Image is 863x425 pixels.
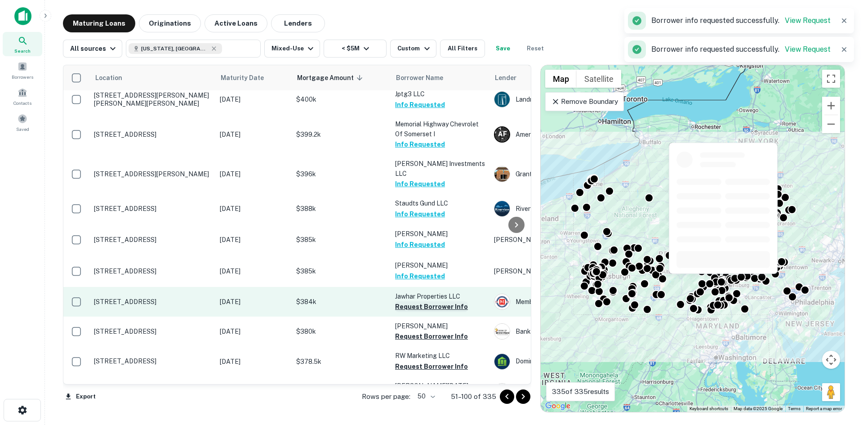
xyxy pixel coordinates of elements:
[822,70,840,88] button: Toggle fullscreen view
[94,130,211,139] p: [STREET_ADDRESS]
[395,139,445,150] button: Info Requested
[362,391,410,402] p: Rows per page:
[541,65,845,412] div: 0 0
[14,47,31,54] span: Search
[543,400,573,412] img: Google
[139,14,201,32] button: Originations
[395,198,485,208] p: Staudts Gund LLC
[577,70,621,88] button: Show satellite imagery
[822,97,840,115] button: Zoom in
[494,91,629,107] div: Landmark Credit Union
[94,327,211,336] p: [STREET_ADDRESS]
[395,331,468,342] button: Request Borrower Info
[220,357,287,367] p: [DATE]
[395,239,445,250] button: Info Requested
[395,361,468,372] button: Request Borrower Info
[3,58,42,82] div: Borrowers
[395,301,468,312] button: Request Borrower Info
[292,65,391,90] th: Mortgage Amount
[494,166,629,182] div: Grant County Bank
[489,40,517,58] button: Save your search to get updates of matches that match your search criteria.
[494,266,629,276] p: [PERSON_NAME] Etux
[489,65,633,90] th: Lender
[395,229,485,239] p: [PERSON_NAME]
[545,70,577,88] button: Show street map
[395,381,485,391] p: [PERSON_NAME][DATE]
[551,96,618,107] p: Remove Boundary
[521,40,550,58] button: Reset
[220,297,287,307] p: [DATE]
[494,201,629,217] div: Riverview Bank
[391,65,489,90] th: Borrower Name
[494,354,510,369] img: picture
[3,110,42,134] a: Saved
[395,159,485,179] p: [PERSON_NAME] Investments LLC
[494,92,510,107] img: picture
[94,298,211,306] p: [STREET_ADDRESS]
[95,72,122,83] span: Location
[220,235,287,245] p: [DATE]
[494,294,629,310] div: Members 1ST Federal Credit Union
[296,94,386,104] p: $400k
[690,406,728,412] button: Keyboard shortcuts
[806,406,842,411] a: Report a map error
[494,384,510,399] img: picture
[494,235,629,245] p: [PERSON_NAME] Etux
[296,204,386,214] p: $388k
[494,166,510,182] img: picture
[651,44,831,55] p: Borrower info requested successfully.
[94,236,211,244] p: [STREET_ADDRESS]
[205,14,267,32] button: Active Loans
[397,43,432,54] div: Custom
[94,357,211,365] p: [STREET_ADDRESS]
[264,40,320,58] button: Mixed-Use
[785,45,831,54] a: View Request
[494,324,510,339] img: picture
[395,351,485,361] p: RW Marketing LLC
[215,65,292,90] th: Maturity Date
[297,72,365,83] span: Mortgage Amount
[94,267,211,275] p: [STREET_ADDRESS]
[390,40,436,58] button: Custom
[14,7,31,25] img: capitalize-icon.png
[818,353,863,396] div: Chat Widget
[220,169,287,179] p: [DATE]
[70,43,118,54] div: All sources
[94,205,211,213] p: [STREET_ADDRESS]
[494,201,510,216] img: picture
[395,271,445,282] button: Info Requested
[495,72,516,83] span: Lender
[788,406,801,411] a: Terms (opens in new tab)
[3,84,42,108] a: Contacts
[498,130,507,139] p: A F
[395,260,485,270] p: [PERSON_NAME]
[63,14,135,32] button: Maturing Loans
[13,99,31,107] span: Contacts
[500,389,514,404] button: Go to previous page
[296,327,386,336] p: $380k
[3,32,42,56] a: Search
[494,323,629,340] div: Bank Of Bird-in-hand
[296,130,386,139] p: $399.2k
[296,235,386,245] p: $385k
[220,204,287,214] p: [DATE]
[296,357,386,367] p: $378.5k
[822,351,840,369] button: Map camera controls
[494,383,629,399] div: Primelending, A Plainscapital Company
[12,73,33,81] span: Borrowers
[543,400,573,412] a: Open this area in Google Maps (opens a new window)
[494,294,510,309] img: picture
[822,115,840,133] button: Zoom out
[516,389,530,404] button: Go to next page
[395,89,485,99] p: Jptg3 LLC
[395,321,485,331] p: [PERSON_NAME]
[494,353,629,370] div: Dominion Financial
[296,297,386,307] p: $384k
[396,72,443,83] span: Borrower Name
[395,179,445,189] button: Info Requested
[271,14,325,32] button: Lenders
[395,119,485,139] p: Memorial Highway Chevrolet Of Somerset I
